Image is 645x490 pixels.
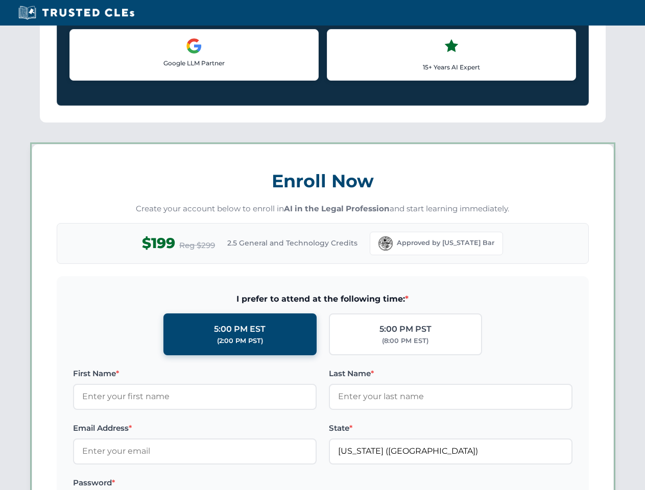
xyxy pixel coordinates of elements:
input: Enter your first name [73,384,317,409]
p: 15+ Years AI Expert [336,62,567,72]
div: (2:00 PM PST) [217,336,263,346]
span: 2.5 General and Technology Credits [227,237,357,249]
input: Florida (FL) [329,438,572,464]
label: State [329,422,572,434]
span: Reg $299 [179,239,215,252]
label: Password [73,477,317,489]
span: $199 [142,232,175,255]
div: 5:00 PM PST [379,323,432,336]
label: First Name [73,367,317,380]
input: Enter your email [73,438,317,464]
img: Trusted CLEs [15,5,137,20]
input: Enter your last name [329,384,572,409]
div: (8:00 PM EST) [382,336,428,346]
p: Create your account below to enroll in and start learning immediately. [57,203,589,215]
label: Email Address [73,422,317,434]
p: Google LLM Partner [78,58,310,68]
strong: AI in the Legal Profession [284,204,390,213]
img: Florida Bar [378,236,393,251]
label: Last Name [329,367,572,380]
h3: Enroll Now [57,165,589,197]
img: Google [186,38,202,54]
span: I prefer to attend at the following time: [73,292,572,306]
span: Approved by [US_STATE] Bar [397,238,494,248]
div: 5:00 PM EST [214,323,266,336]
